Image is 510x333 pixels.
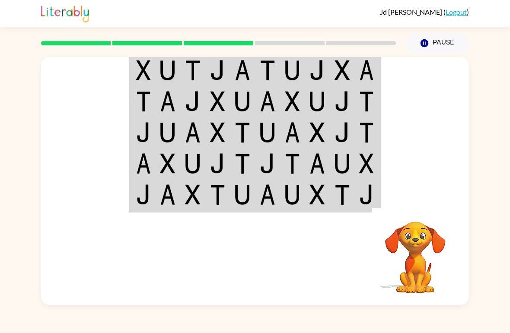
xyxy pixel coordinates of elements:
[210,184,226,205] img: t
[136,60,151,80] img: x
[136,91,151,111] img: t
[235,122,250,143] img: t
[335,184,350,205] img: t
[285,184,300,205] img: u
[41,3,89,22] img: Literably
[335,122,350,143] img: j
[285,91,300,111] img: x
[380,8,443,16] span: Jd [PERSON_NAME]
[185,91,201,111] img: j
[260,60,275,80] img: t
[235,91,250,111] img: u
[285,153,300,174] img: t
[359,184,374,205] img: j
[260,184,275,205] img: a
[359,153,374,174] img: x
[160,184,175,205] img: a
[185,60,201,80] img: t
[285,60,300,80] img: u
[335,60,350,80] img: x
[335,153,350,174] img: u
[380,8,469,16] div: ( )
[309,122,325,143] img: x
[210,153,226,174] img: j
[185,122,201,143] img: a
[136,122,151,143] img: j
[309,184,325,205] img: x
[260,91,275,111] img: a
[359,91,374,111] img: t
[446,8,467,16] a: Logout
[136,184,151,205] img: j
[185,153,201,174] img: u
[359,60,374,80] img: a
[260,122,275,143] img: u
[359,122,374,143] img: t
[210,91,226,111] img: x
[309,153,325,174] img: a
[335,91,350,111] img: j
[160,91,175,111] img: a
[185,184,201,205] img: x
[160,60,175,80] img: u
[235,184,250,205] img: u
[285,122,300,143] img: a
[309,60,325,80] img: j
[260,153,275,174] img: j
[372,208,459,295] video: Your browser must support playing .mp4 files to use Literably. Please try using another browser.
[235,153,250,174] img: t
[210,60,226,80] img: j
[309,91,325,111] img: u
[160,153,175,174] img: x
[136,153,151,174] img: a
[160,122,175,143] img: u
[406,33,469,53] button: Pause
[210,122,226,143] img: x
[235,60,250,80] img: a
